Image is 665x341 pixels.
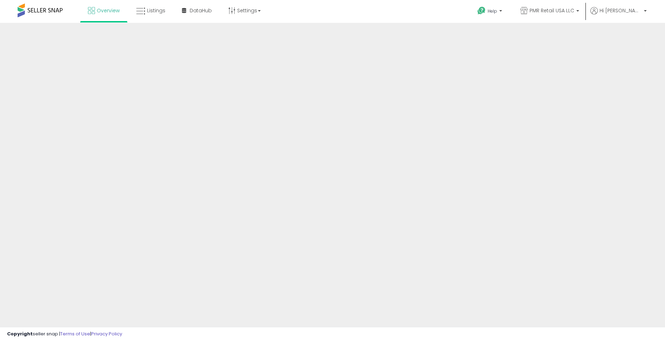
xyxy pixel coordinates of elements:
span: Help [488,8,497,14]
span: Overview [97,7,120,14]
span: PMR Retail USA LLC [530,7,574,14]
span: Hi [PERSON_NAME] [600,7,642,14]
i: Get Help [477,6,486,15]
a: Help [472,1,509,23]
span: DataHub [190,7,212,14]
a: Hi [PERSON_NAME] [590,7,647,23]
span: Listings [147,7,165,14]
